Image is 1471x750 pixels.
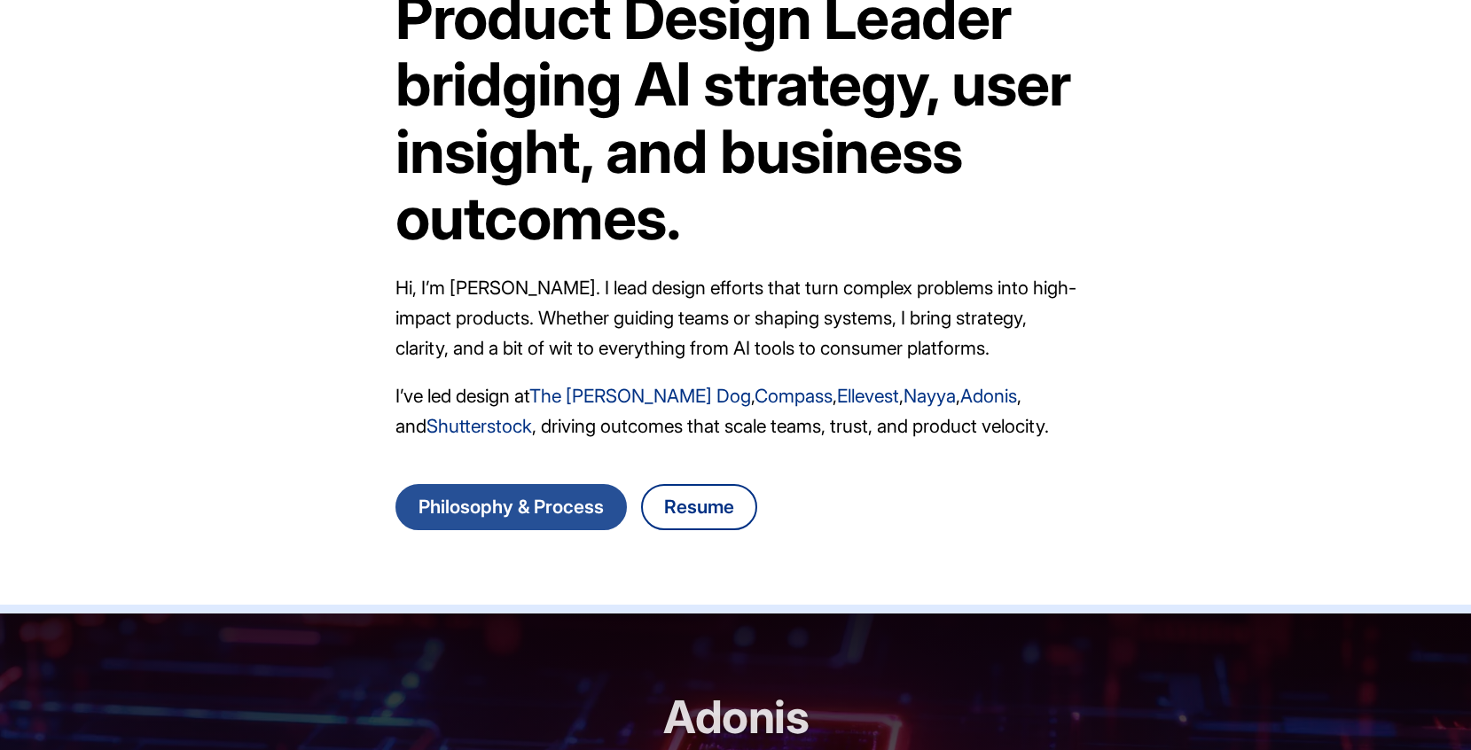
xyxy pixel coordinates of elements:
[837,385,899,407] a: Ellevest
[395,273,1076,363] p: Hi, I’m [PERSON_NAME]. I lead design efforts that turn complex problems into high-impact products...
[529,385,751,407] a: The [PERSON_NAME] Dog
[960,385,1017,407] a: Adonis
[641,484,757,530] a: Download Danny Chang's resume as a PDF file
[755,385,833,407] a: Compass
[904,385,956,407] a: Nayya
[395,381,1076,441] p: I’ve led design at , , , , , and , driving outcomes that scale teams, trust, and product velocity.
[426,415,532,437] a: Shutterstock
[395,484,627,530] a: Go to Danny Chang's design philosophy and process page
